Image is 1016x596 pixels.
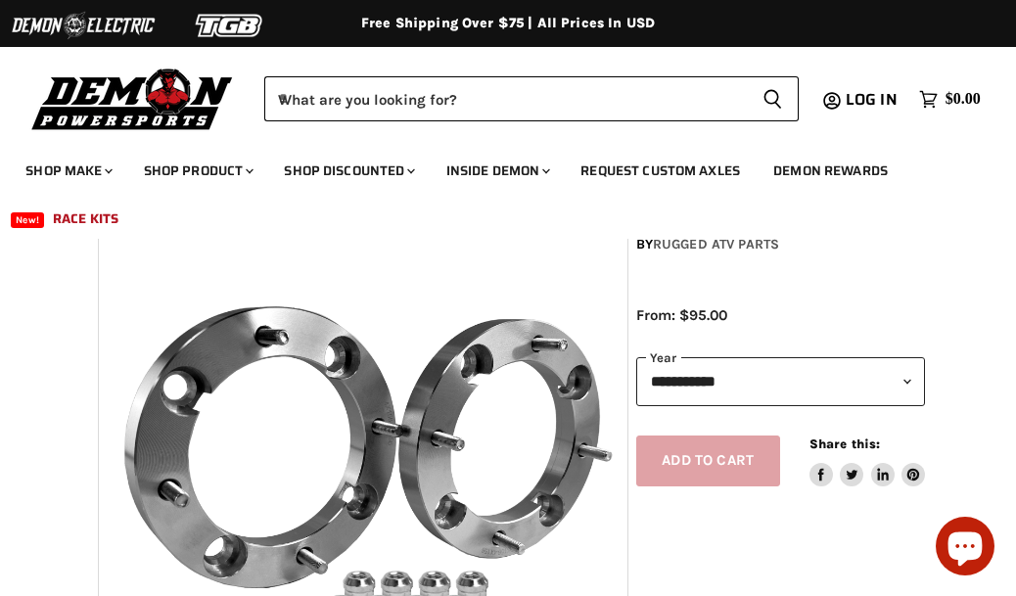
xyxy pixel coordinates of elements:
[432,151,563,191] a: Inside Demon
[653,236,779,252] a: Rugged ATV Parts
[809,436,926,487] aside: Share this:
[909,85,991,114] a: $0.00
[809,436,880,451] span: Share this:
[759,151,902,191] a: Demon Rewards
[269,151,427,191] a: Shop Discounted
[846,87,898,112] span: Log in
[636,357,926,405] select: year
[566,151,755,191] a: Request Custom Axles
[930,517,1000,580] inbox-online-store-chat: Shopify online store chat
[129,151,266,191] a: Shop Product
[11,151,124,191] a: Shop Make
[11,212,44,228] span: New!
[38,199,133,239] a: Race Kits
[747,76,799,121] button: Search
[837,91,909,109] a: Log in
[636,306,727,324] span: From: $95.00
[10,7,157,44] img: Demon Electric Logo 2
[946,90,981,109] span: $0.00
[636,234,926,255] div: by
[264,76,799,121] form: Product
[157,7,303,44] img: TGB Logo 2
[25,64,240,133] img: Demon Powersports
[11,143,976,239] ul: Main menu
[264,76,747,121] input: When autocomplete results are available use up and down arrows to review and enter to select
